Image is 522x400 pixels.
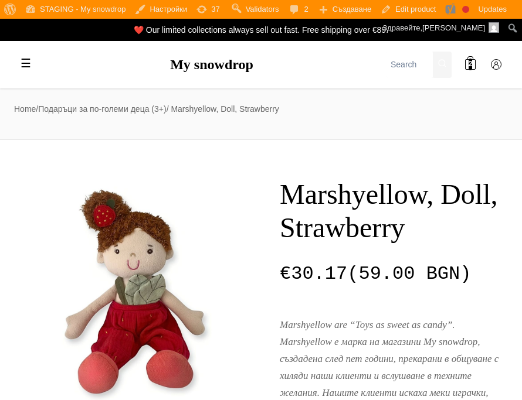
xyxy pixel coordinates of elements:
a: Подаръци за по-големи деца (3+) [38,104,166,114]
span: € [280,263,291,285]
a: My snowdrop [170,57,253,72]
div: Focus keyphrase not set [462,6,469,13]
a: 2 [459,53,482,77]
nav: / / Marshyellow, Doll, Strawberry [14,102,508,115]
p: Marshyellow are “Toys as sweet as candy”. [280,317,508,334]
a: Home [14,104,36,114]
span: (59.00 BGN) [280,263,471,285]
span: [PERSON_NAME] [422,23,485,32]
bdi: 30.17 [280,263,347,285]
span: 2 [469,59,473,70]
h1: Marshyellow, Doll, Strawberry [280,177,508,245]
label: Toggle mobile menu [14,52,38,76]
a: Здравейте, [378,19,504,37]
input: Search [386,52,433,78]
